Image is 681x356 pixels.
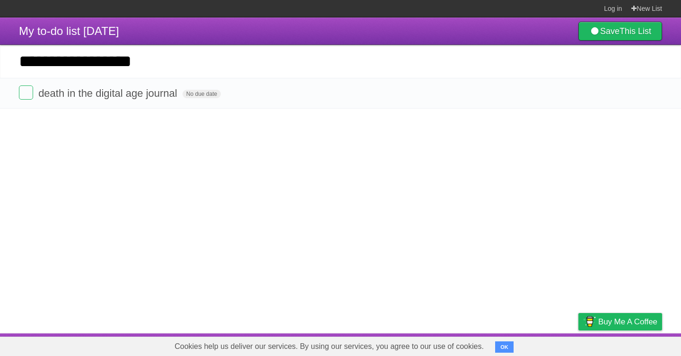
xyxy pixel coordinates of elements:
[620,26,651,36] b: This List
[602,336,662,354] a: Suggest a feature
[578,313,662,331] a: Buy me a coffee
[38,87,180,99] span: death in the digital age journal
[495,341,514,353] button: OK
[165,337,493,356] span: Cookies help us deliver our services. By using our services, you agree to our use of cookies.
[598,314,657,330] span: Buy me a coffee
[534,336,555,354] a: Terms
[484,336,522,354] a: Developers
[19,25,119,37] span: My to-do list [DATE]
[183,90,221,98] span: No due date
[453,336,472,354] a: About
[578,22,662,41] a: SaveThis List
[583,314,596,330] img: Buy me a coffee
[566,336,591,354] a: Privacy
[19,85,33,100] label: Done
